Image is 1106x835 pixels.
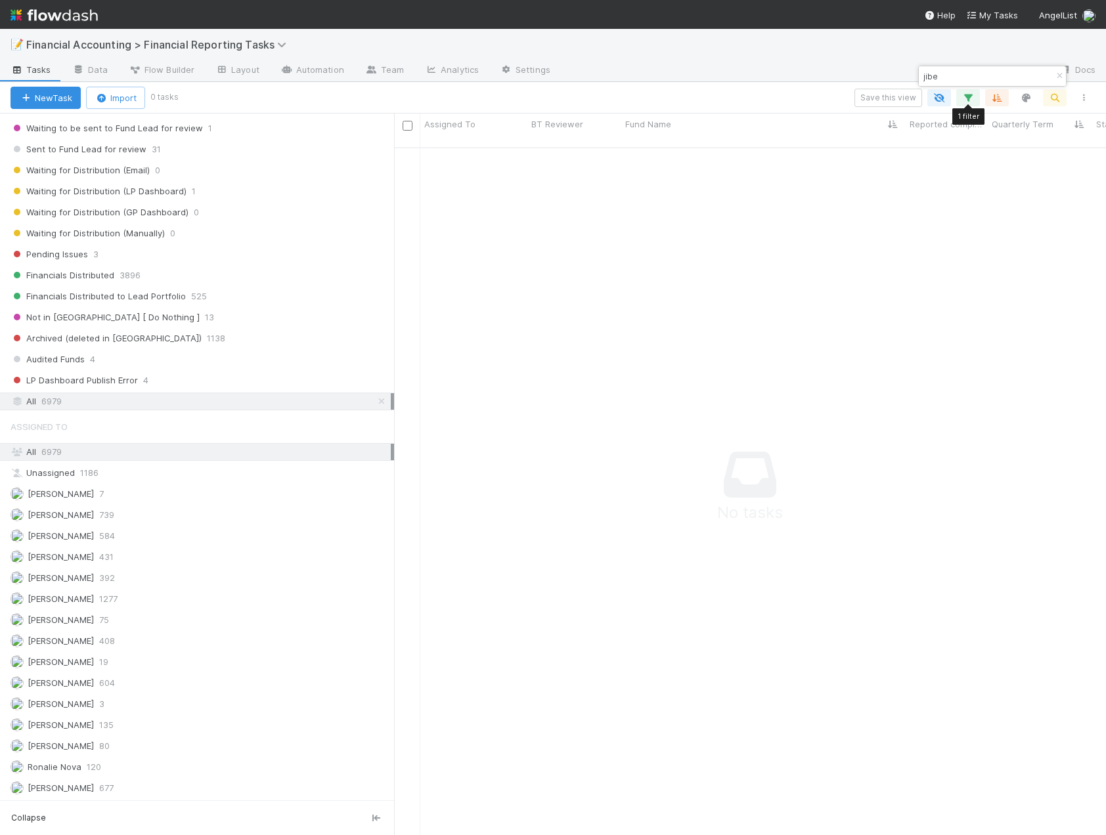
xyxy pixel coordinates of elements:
[99,675,115,691] span: 604
[26,38,293,51] span: Financial Accounting > Financial Reporting Tasks
[11,393,391,410] div: All
[93,246,99,263] span: 3
[99,549,114,565] span: 431
[270,60,355,81] a: Automation
[28,530,94,541] span: [PERSON_NAME]
[99,570,115,586] span: 392
[11,444,391,460] div: All
[86,87,145,109] button: Import
[170,225,175,242] span: 0
[910,118,984,131] span: Reported completed by
[11,414,68,440] span: Assigned To
[11,63,51,76] span: Tasks
[11,571,24,584] img: avatar_e5ec2f5b-afc7-4357-8cf1-2139873d70b1.png
[11,592,24,605] img: avatar_705f3a58-2659-4f93-91ad-7a5be837418b.png
[41,393,62,410] span: 6979
[11,718,24,731] img: avatar_487f705b-1efa-4920-8de6-14528bcda38c.png
[207,330,225,347] span: 1138
[28,593,94,604] span: [PERSON_NAME]
[28,614,94,625] span: [PERSON_NAME]
[99,633,115,649] span: 408
[966,10,1018,20] span: My Tasks
[11,487,24,500] img: avatar_17610dbf-fae2-46fa-90b6-017e9223b3c9.png
[28,740,94,751] span: [PERSON_NAME]
[11,655,24,668] img: avatar_f10b6879-7343-4620-b098-c5dd14efa601.png
[1049,60,1106,81] a: Docs
[208,120,212,137] span: 1
[99,696,104,712] span: 3
[143,372,148,389] span: 4
[99,738,110,754] span: 80
[11,508,24,521] img: avatar_fee1282a-8af6-4c79-b7c7-bf2cfad99775.png
[355,60,414,81] a: Team
[11,162,150,179] span: Waiting for Distribution (Email)
[11,246,88,263] span: Pending Issues
[11,760,24,773] img: avatar_0d9988fd-9a15-4cc7-ad96-88feab9e0fa9.png
[11,87,81,109] button: NewTask
[625,118,671,131] span: Fund Name
[11,529,24,542] img: avatar_030f5503-c087-43c2-95d1-dd8963b2926c.png
[28,677,94,688] span: [PERSON_NAME]
[80,465,99,481] span: 1186
[99,528,115,544] span: 584
[414,60,489,81] a: Analytics
[99,654,108,670] span: 19
[11,288,186,305] span: Financials Distributed to Lead Portfolio
[854,89,922,107] button: Save this view
[28,782,94,793] span: [PERSON_NAME]
[11,39,24,50] span: 📝
[921,68,1052,84] input: Search...
[11,697,24,710] img: avatar_9ff82f50-05c7-4c71-8fc6-9a2e070af8b5.png
[120,267,141,284] span: 3896
[99,717,114,733] span: 135
[99,612,109,628] span: 75
[99,591,118,607] span: 1277
[11,267,114,284] span: Financials Distributed
[129,63,194,76] span: Flow Builder
[28,572,94,583] span: [PERSON_NAME]
[11,4,98,26] img: logo-inverted-e16ddd16eac7371096b0.svg
[11,550,24,563] img: avatar_c7c7de23-09de-42ad-8e02-7981c37ee075.png
[531,118,583,131] span: BT Reviewer
[62,60,118,81] a: Data
[1039,10,1077,20] span: AngelList
[41,446,62,457] span: 6979
[28,698,94,709] span: [PERSON_NAME]
[11,372,138,389] span: LP Dashboard Publish Error
[992,118,1053,131] span: Quarterly Term
[28,635,94,646] span: [PERSON_NAME]
[924,9,956,22] div: Help
[99,486,104,502] span: 7
[11,676,24,689] img: avatar_c0d2ec3f-77e2-40ea-8107-ee7bdb5edede.png
[11,613,24,626] img: avatar_d7f67417-030a-43ce-a3ce-a315a3ccfd08.png
[28,719,94,730] span: [PERSON_NAME]
[489,60,561,81] a: Settings
[11,225,165,242] span: Waiting for Distribution (Manually)
[11,465,391,481] div: Unassigned
[1082,9,1095,22] img: avatar_c0d2ec3f-77e2-40ea-8107-ee7bdb5edede.png
[11,634,24,647] img: avatar_8c44b08f-3bc4-4c10-8fb8-2c0d4b5a4cd3.png
[424,118,476,131] span: Assigned To
[192,183,196,200] span: 1
[28,656,94,667] span: [PERSON_NAME]
[155,162,160,179] span: 0
[11,812,46,824] span: Collapse
[28,488,94,499] span: [PERSON_NAME]
[205,60,270,81] a: Layout
[99,780,114,796] span: 677
[11,351,85,368] span: Audited Funds
[194,204,199,221] span: 0
[87,759,101,775] span: 120
[152,141,161,158] span: 31
[150,91,179,103] small: 0 tasks
[28,551,94,562] span: [PERSON_NAME]
[90,351,95,368] span: 4
[28,509,94,520] span: [PERSON_NAME]
[99,507,114,523] span: 739
[11,330,202,347] span: Archived (deleted in [GEOGRAPHIC_DATA])
[11,739,24,752] img: avatar_b6a6ccf4-6160-40f7-90da-56c3221167ae.png
[11,120,203,137] span: Waiting to be sent to Fund Lead for review
[11,141,146,158] span: Sent to Fund Lead for review
[11,183,187,200] span: Waiting for Distribution (LP Dashboard)
[403,121,412,131] input: Toggle All Rows Selected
